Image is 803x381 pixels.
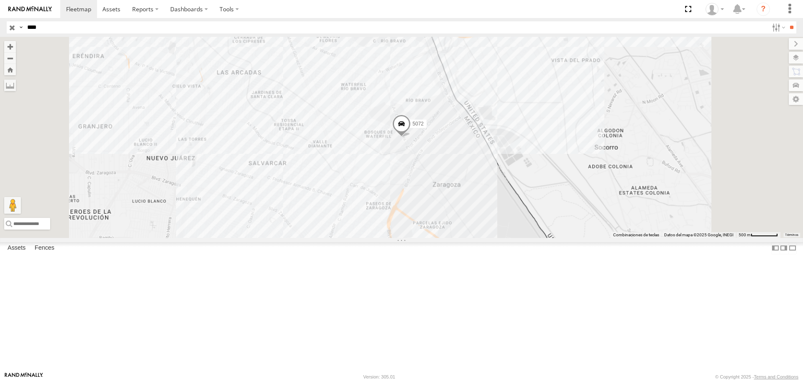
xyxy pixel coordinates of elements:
a: Visit our Website [5,373,43,381]
div: © Copyright 2025 - [715,374,798,379]
div: MANUEL HERNANDEZ [703,3,727,15]
label: Hide Summary Table [788,242,797,254]
label: Map Settings [789,93,803,105]
label: Assets [3,243,30,254]
i: ? [757,3,770,16]
button: Zoom out [4,52,16,64]
span: 500 m [739,233,751,237]
a: Terms and Conditions [754,374,798,379]
a: Términos [785,233,798,236]
div: Version: 305.01 [363,374,395,379]
button: Arrastra al hombrecito al mapa para abrir Street View [4,197,21,214]
label: Measure [4,79,16,91]
button: Escala del mapa: 500 m por 61 píxeles [736,232,780,238]
label: Dock Summary Table to the Right [780,242,788,254]
span: 5072 [412,121,424,127]
span: Datos del mapa ©2025 Google, INEGI [664,233,734,237]
button: Zoom in [4,41,16,52]
label: Fences [31,243,59,254]
label: Search Query [18,21,24,33]
label: Search Filter Options [769,21,787,33]
label: Dock Summary Table to the Left [771,242,780,254]
button: Zoom Home [4,64,16,75]
button: Combinaciones de teclas [613,232,659,238]
img: rand-logo.svg [8,6,52,12]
